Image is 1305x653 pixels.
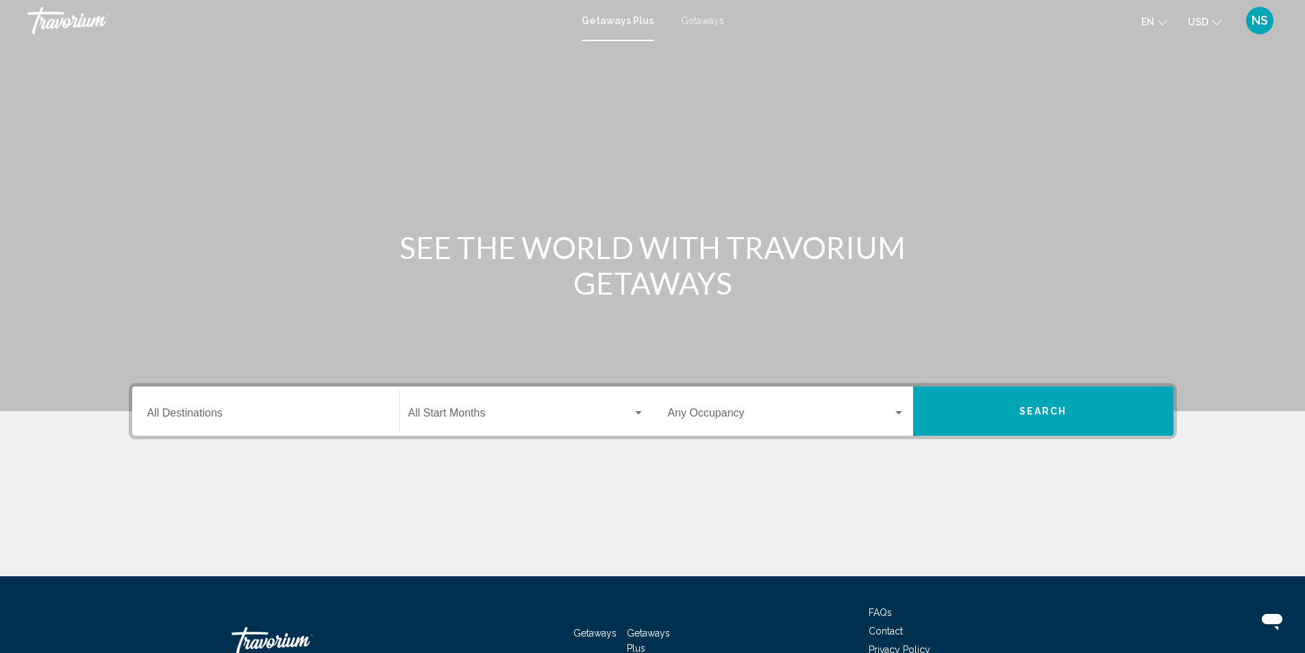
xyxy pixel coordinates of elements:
[1188,12,1221,32] button: Change currency
[681,15,724,26] a: Getaways
[132,386,1173,436] div: Search widget
[913,386,1173,436] button: Search
[27,7,568,34] a: Travorium
[1242,6,1278,35] button: User Menu
[1141,12,1167,32] button: Change language
[1252,14,1268,27] span: NS
[1188,16,1208,27] span: USD
[573,628,617,639] a: Getaways
[1250,598,1294,642] iframe: Button to launch messaging window
[1019,406,1067,417] span: Search
[869,607,892,618] a: FAQs
[396,230,910,301] h1: SEE THE WORLD WITH TRAVORIUM GETAWAYS
[1141,16,1154,27] span: en
[869,626,903,637] a: Contact
[582,15,654,26] a: Getaways Plus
